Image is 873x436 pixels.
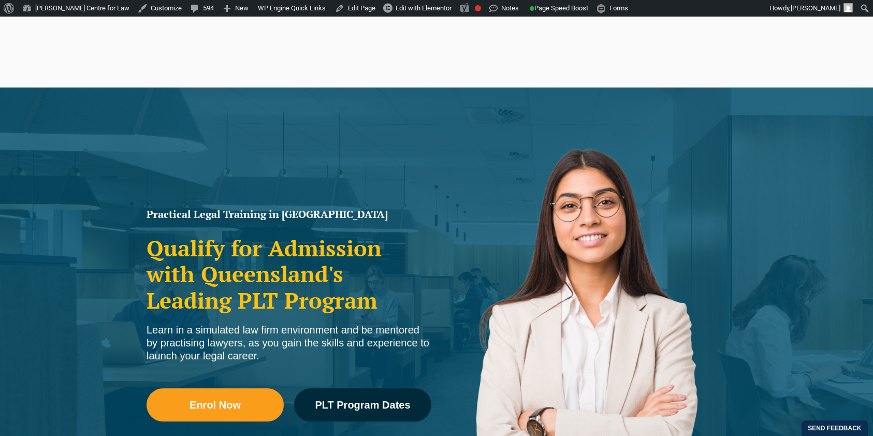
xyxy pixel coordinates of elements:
a: PLT Program Dates [294,388,431,422]
span: [PERSON_NAME] [791,4,840,12]
span: PLT Program Dates [315,400,410,410]
span: Edit with Elementor [396,4,452,12]
h2: Qualify for Admission with Queensland's Leading PLT Program [147,235,431,313]
div: Learn in a simulated law firm environment and be mentored by practising lawyers, as you gain the ... [147,324,431,362]
a: Enrol Now [147,388,284,422]
div: Focus keyphrase not set [475,5,481,11]
span: Enrol Now [190,400,241,410]
h1: Practical Legal Training in [GEOGRAPHIC_DATA] [147,209,431,220]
